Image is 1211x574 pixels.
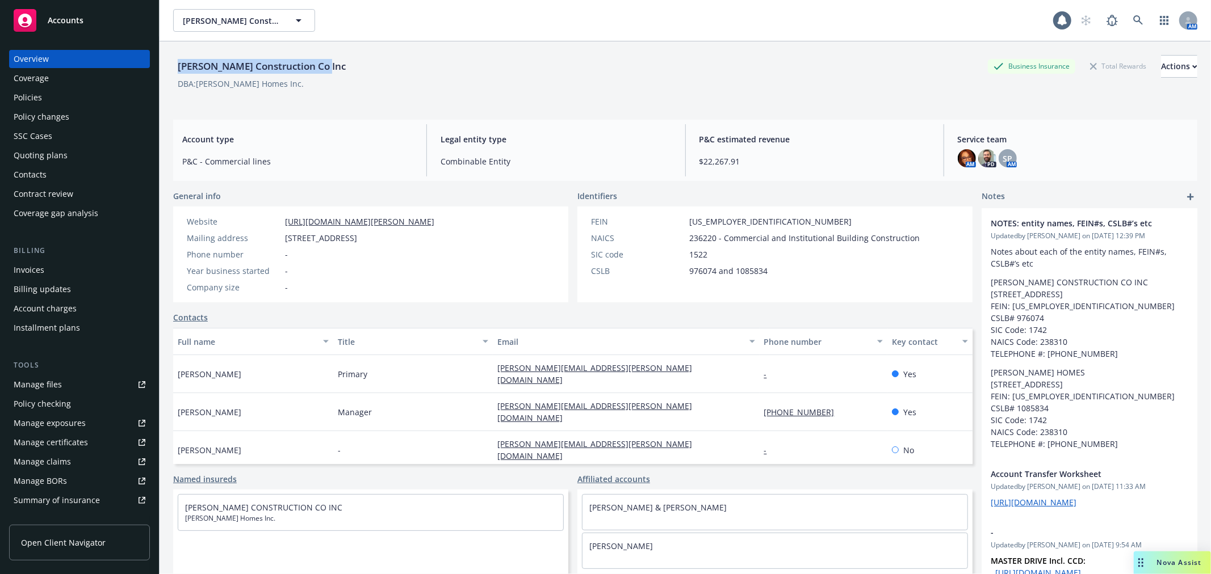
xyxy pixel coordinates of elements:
[14,108,69,126] div: Policy changes
[185,502,342,513] a: [PERSON_NAME] CONSTRUCTION CO INC
[9,108,150,126] a: Policy changes
[1075,9,1097,32] a: Start snowing
[9,245,150,256] div: Billing
[9,69,150,87] a: Coverage
[764,336,870,348] div: Phone number
[285,232,357,244] span: [STREET_ADDRESS]
[182,133,413,145] span: Account type
[14,491,100,509] div: Summary of insurance
[764,369,776,379] a: -
[185,513,556,524] span: [PERSON_NAME] Homes Inc.
[178,368,241,380] span: [PERSON_NAME]
[14,88,42,107] div: Policies
[441,133,671,145] span: Legal entity type
[589,502,727,513] a: [PERSON_NAME] & [PERSON_NAME]
[178,444,241,456] span: [PERSON_NAME]
[991,231,1188,241] span: Updated by [PERSON_NAME] on [DATE] 12:39 PM
[338,444,341,456] span: -
[14,414,86,432] div: Manage exposures
[497,438,692,461] a: [PERSON_NAME][EMAIL_ADDRESS][PERSON_NAME][DOMAIN_NAME]
[14,50,49,68] div: Overview
[173,328,333,355] button: Full name
[9,299,150,318] a: Account charges
[9,280,150,298] a: Billing updates
[285,281,288,293] span: -
[285,248,288,260] span: -
[14,433,88,451] div: Manage certificates
[21,537,106,548] span: Open Client Navigator
[14,375,62,394] div: Manage files
[183,15,281,27] span: [PERSON_NAME] Construction Co Inc
[958,149,976,167] img: photo
[173,9,315,32] button: [PERSON_NAME] Construction Co Inc
[1084,59,1152,73] div: Total Rewards
[1161,56,1197,77] div: Actions
[187,248,280,260] div: Phone number
[14,395,71,413] div: Policy checking
[14,261,44,279] div: Invoices
[9,5,150,36] a: Accounts
[577,190,617,202] span: Identifiers
[9,261,150,279] a: Invoices
[9,50,150,68] a: Overview
[14,185,73,203] div: Contract review
[187,232,280,244] div: Mailing address
[187,216,280,227] div: Website
[591,265,685,277] div: CSLB
[1134,551,1148,574] div: Drag to move
[1157,558,1202,567] span: Nova Assist
[1134,551,1211,574] button: Nova Assist
[178,406,241,418] span: [PERSON_NAME]
[699,133,930,145] span: P&C estimated revenue
[9,185,150,203] a: Contract review
[173,473,237,485] a: Named insureds
[760,328,887,355] button: Phone number
[9,127,150,145] a: SSC Cases
[187,281,280,293] div: Company size
[991,366,1188,450] p: [PERSON_NAME] HOMES [STREET_ADDRESS] FEIN: [US_EMPLOYER_IDENTIFICATION_NUMBER] CSLB# 1085834 SIC ...
[991,526,1159,538] span: -
[689,265,768,277] span: 976074 and 1085834
[991,540,1188,550] span: Updated by [PERSON_NAME] on [DATE] 9:54 AM
[333,328,493,355] button: Title
[988,59,1075,73] div: Business Insurance
[1127,9,1150,32] a: Search
[178,78,304,90] div: DBA: [PERSON_NAME] Homes Inc.
[285,265,288,277] span: -
[699,155,930,167] span: $22,267.91
[991,497,1076,508] a: [URL][DOMAIN_NAME]
[892,336,956,348] div: Key contact
[591,248,685,260] div: SIC code
[14,204,98,222] div: Coverage gap analysis
[173,59,350,74] div: [PERSON_NAME] Construction Co Inc
[9,319,150,337] a: Installment plans
[991,246,1188,269] p: Notes about each of the entity names, FEIN#s, CSLB#’s etc
[991,468,1159,480] span: Account Transfer Worksheet
[14,319,80,337] div: Installment plans
[982,459,1197,517] div: Account Transfer WorksheetUpdatedby [PERSON_NAME] on [DATE] 11:33 AM[URL][DOMAIN_NAME]
[9,375,150,394] a: Manage files
[978,149,996,167] img: photo
[9,88,150,107] a: Policies
[187,265,280,277] div: Year business started
[497,336,742,348] div: Email
[14,472,67,490] div: Manage BORs
[173,311,208,323] a: Contacts
[991,555,1086,566] strong: MASTER DRIVE Incl. CCD:
[591,232,685,244] div: NAICS
[9,414,150,432] span: Manage exposures
[14,299,77,318] div: Account charges
[493,328,759,355] button: Email
[178,336,316,348] div: Full name
[991,217,1159,229] span: NOTES: entity names, FEIN#s, CSLB#’s etc
[958,133,1188,145] span: Service team
[591,216,685,227] div: FEIN
[14,127,52,145] div: SSC Cases
[48,16,83,25] span: Accounts
[689,216,852,227] span: [US_EMPLOYER_IDENTIFICATION_NUMBER]
[991,482,1188,492] span: Updated by [PERSON_NAME] on [DATE] 11:33 AM
[14,453,71,471] div: Manage claims
[9,204,150,222] a: Coverage gap analysis
[9,491,150,509] a: Summary of insurance
[991,276,1188,360] p: [PERSON_NAME] CONSTRUCTION CO INC [STREET_ADDRESS] FEIN: [US_EMPLOYER_IDENTIFICATION_NUMBER] CSLB...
